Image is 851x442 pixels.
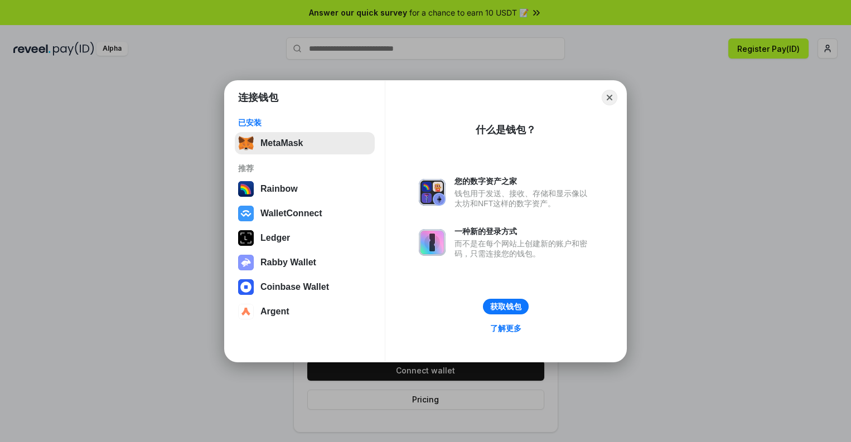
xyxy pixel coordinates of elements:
button: Rabby Wallet [235,251,375,274]
button: Coinbase Wallet [235,276,375,298]
button: Close [602,90,617,105]
div: WalletConnect [260,208,322,218]
div: 了解更多 [490,323,521,333]
a: 了解更多 [483,321,528,336]
div: Rainbow [260,184,298,194]
img: svg+xml,%3Csvg%20xmlns%3D%22http%3A%2F%2Fwww.w3.org%2F2000%2Fsvg%22%20fill%3D%22none%22%20viewBox... [419,229,446,256]
div: 您的数字资产之家 [454,176,593,186]
img: svg+xml,%3Csvg%20xmlns%3D%22http%3A%2F%2Fwww.w3.org%2F2000%2Fsvg%22%20fill%3D%22none%22%20viewBox... [419,179,446,206]
div: Ledger [260,233,290,243]
div: MetaMask [260,138,303,148]
div: 推荐 [238,163,371,173]
button: MetaMask [235,132,375,154]
div: 获取钱包 [490,302,521,312]
div: 一种新的登录方式 [454,226,593,236]
button: Argent [235,300,375,323]
div: 已安装 [238,118,371,128]
img: svg+xml,%3Csvg%20width%3D%22120%22%20height%3D%22120%22%20viewBox%3D%220%200%20120%20120%22%20fil... [238,181,254,197]
img: svg+xml,%3Csvg%20width%3D%2228%22%20height%3D%2228%22%20viewBox%3D%220%200%2028%2028%22%20fill%3D... [238,206,254,221]
img: svg+xml,%3Csvg%20width%3D%2228%22%20height%3D%2228%22%20viewBox%3D%220%200%2028%2028%22%20fill%3D... [238,304,254,319]
button: Rainbow [235,178,375,200]
div: 钱包用于发送、接收、存储和显示像以太坊和NFT这样的数字资产。 [454,188,593,208]
div: Coinbase Wallet [260,282,329,292]
img: svg+xml,%3Csvg%20width%3D%2228%22%20height%3D%2228%22%20viewBox%3D%220%200%2028%2028%22%20fill%3D... [238,279,254,295]
button: WalletConnect [235,202,375,225]
img: svg+xml,%3Csvg%20xmlns%3D%22http%3A%2F%2Fwww.w3.org%2F2000%2Fsvg%22%20width%3D%2228%22%20height%3... [238,230,254,246]
div: Argent [260,307,289,317]
div: Rabby Wallet [260,258,316,268]
img: svg+xml,%3Csvg%20xmlns%3D%22http%3A%2F%2Fwww.w3.org%2F2000%2Fsvg%22%20fill%3D%22none%22%20viewBox... [238,255,254,270]
img: svg+xml,%3Csvg%20fill%3D%22none%22%20height%3D%2233%22%20viewBox%3D%220%200%2035%2033%22%20width%... [238,135,254,151]
button: Ledger [235,227,375,249]
div: 什么是钱包？ [476,123,536,137]
button: 获取钱包 [483,299,529,314]
h1: 连接钱包 [238,91,278,104]
div: 而不是在每个网站上创建新的账户和密码，只需连接您的钱包。 [454,239,593,259]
